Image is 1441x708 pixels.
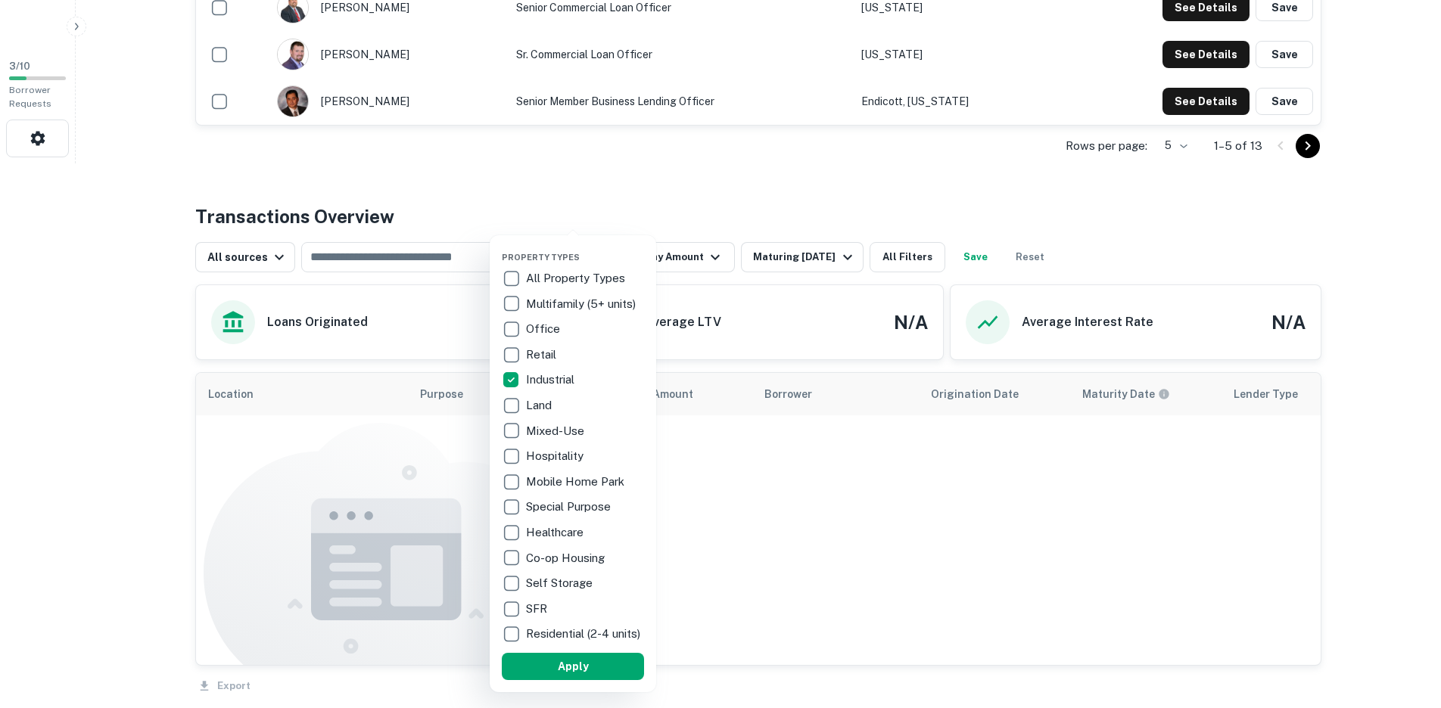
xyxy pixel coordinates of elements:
p: Industrial [526,371,577,389]
p: All Property Types [526,269,628,287]
p: Co-op Housing [526,549,608,567]
p: Hospitality [526,447,587,465]
p: Retail [526,346,559,364]
p: Self Storage [526,574,596,592]
p: Multifamily (5+ units) [526,295,639,313]
p: Residential (2-4 units) [526,625,643,643]
span: Property Types [502,253,580,262]
p: Mixed-Use [526,422,587,440]
p: Healthcare [526,523,587,542]
p: Office [526,320,563,338]
iframe: Chat Widget [1365,587,1441,660]
p: Special Purpose [526,498,614,516]
p: Mobile Home Park [526,473,627,491]
button: Apply [502,653,644,680]
p: Land [526,396,555,415]
p: SFR [526,600,550,618]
